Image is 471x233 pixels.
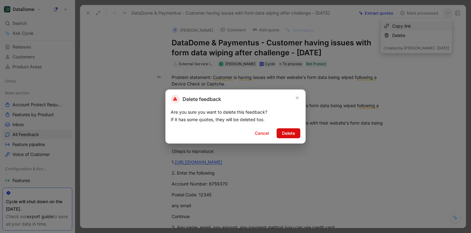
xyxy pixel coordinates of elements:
[255,130,269,137] span: Cancel
[250,128,274,138] button: Cancel
[277,128,300,138] button: Delete
[171,108,300,123] div: Are you sure you want to delete this feedback? If it has some quotes, they will be deleted too.
[171,95,221,103] h2: Delete feedback
[282,130,295,137] span: Delete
